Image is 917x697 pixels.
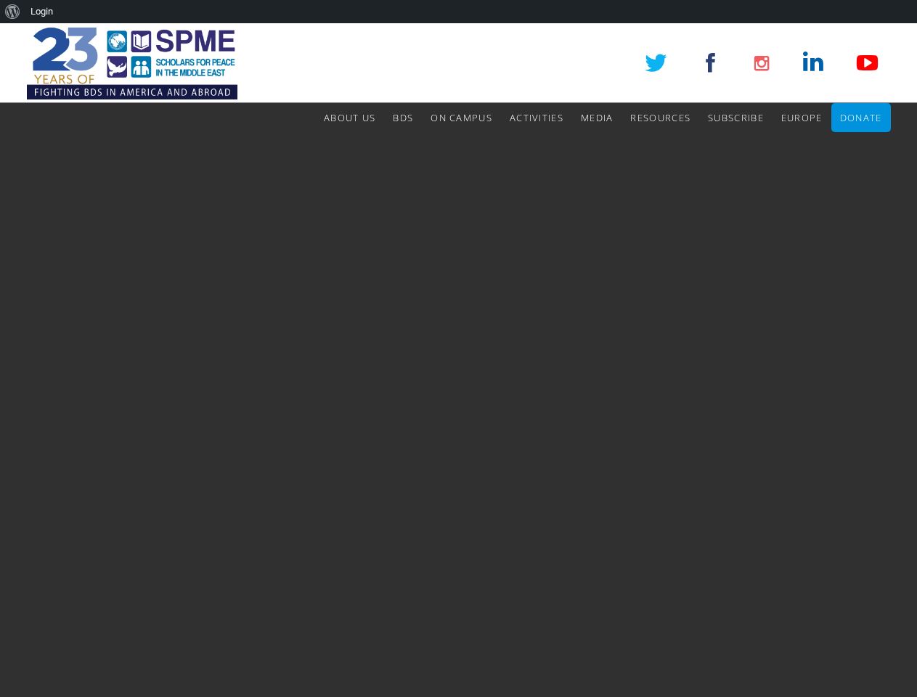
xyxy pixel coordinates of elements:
span: On Campus [431,111,492,124]
span: Activities [510,111,563,124]
a: About Us [324,103,375,132]
a: Europe [781,103,823,132]
a: Subscribe [708,103,764,132]
a: Media [581,103,614,132]
span: Subscribe [708,111,764,124]
span: Resources [630,111,690,124]
a: BDS [393,103,413,132]
a: Donate [840,103,882,132]
span: Media [581,111,614,124]
span: BDS [393,111,413,124]
a: Activities [510,103,563,132]
a: Resources [630,103,690,132]
span: Donate [840,111,882,124]
span: Europe [781,111,823,124]
span: About Us [324,111,375,124]
a: On Campus [431,103,492,132]
img: SPME [27,23,237,103]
